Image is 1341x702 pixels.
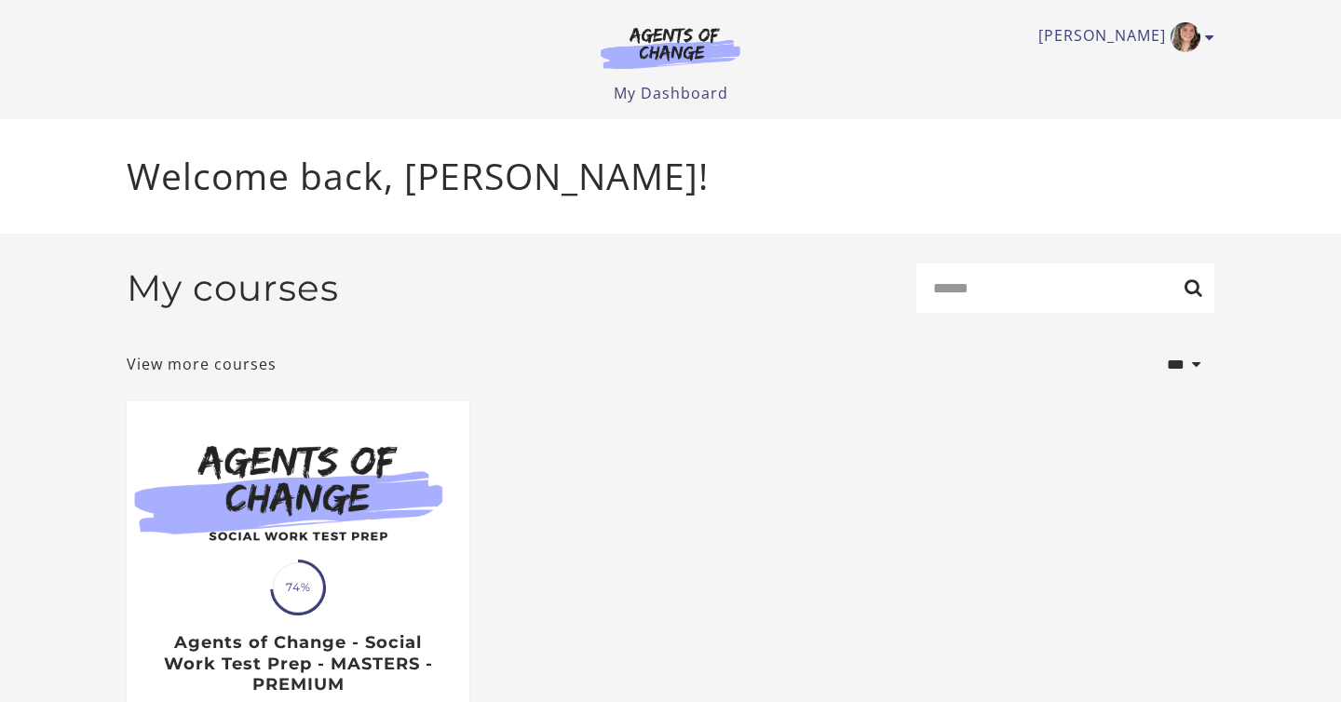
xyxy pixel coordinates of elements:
[127,266,339,310] h2: My courses
[581,26,760,69] img: Agents of Change Logo
[127,149,1214,204] p: Welcome back, [PERSON_NAME]!
[614,83,728,103] a: My Dashboard
[146,632,449,695] h3: Agents of Change - Social Work Test Prep - MASTERS - PREMIUM
[1038,22,1205,52] a: Toggle menu
[127,353,277,375] a: View more courses
[273,562,323,613] span: 74%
